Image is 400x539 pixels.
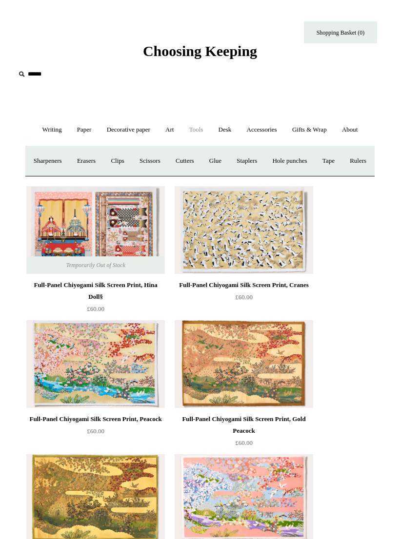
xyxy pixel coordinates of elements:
a: Decorative paper [100,117,157,143]
img: Full-Panel Chiyogami Silk Screen Print, Hina Doll§ [26,186,165,274]
a: Tape [316,148,341,174]
span: Choosing Keeping [143,43,257,59]
a: Glue [202,148,228,174]
a: Paper [70,117,99,143]
a: Staplers [230,148,264,174]
a: Art [159,117,180,143]
a: Writing [36,117,69,143]
a: Full-Panel Chiyogami Silk Screen Print, Hina Doll§ Full-Panel Chiyogami Silk Screen Print, Hina D... [26,186,165,274]
a: Full-Panel Chiyogami Silk Screen Print, Gold Peacock Full-Panel Chiyogami Silk Screen Print, Gold... [175,320,313,408]
span: £60.00 [87,427,104,435]
a: Full-Panel Chiyogami Silk Screen Print, Peacock Full-Panel Chiyogami Silk Screen Print, Peacock [26,320,165,408]
a: Hole punches [265,148,314,174]
a: Scissors [133,148,167,174]
img: Full-Panel Chiyogami Silk Screen Print, Gold Peacock [175,320,313,408]
span: Temporarily Out of Stock [56,256,135,274]
div: Full-Panel Chiyogami Silk Screen Print, Hina Doll§ [29,279,162,303]
a: Full-Panel Chiyogami Silk Screen Print, Gold Peacock £60.00 [175,413,313,453]
span: £60.00 [235,293,253,301]
a: Choosing Keeping [143,51,257,58]
img: Full-Panel Chiyogami Silk Screen Print, Cranes [175,186,313,274]
a: Clips [104,148,131,174]
div: Full-Panel Chiyogami Silk Screen Print, Gold Peacock [177,413,311,437]
a: Full-Panel Chiyogami Silk Screen Print, Cranes Full-Panel Chiyogami Silk Screen Print, Cranes [175,186,313,274]
a: Full-Panel Chiyogami Silk Screen Print, Hina Doll§ £60.00 [26,279,165,319]
span: £60.00 [235,439,253,446]
a: Cutters [169,148,201,174]
a: Accessories [240,117,284,143]
a: Rulers [343,148,373,174]
a: Gifts & Wrap [285,117,334,143]
div: Full-Panel Chiyogami Silk Screen Print, Peacock [29,413,162,425]
a: Sharpeners [27,148,69,174]
a: Full-Panel Chiyogami Silk Screen Print, Peacock £60.00 [26,413,165,453]
span: £60.00 [87,305,104,312]
a: Full-Panel Chiyogami Silk Screen Print, Cranes £60.00 [175,279,313,319]
a: Tools [182,117,210,143]
div: Full-Panel Chiyogami Silk Screen Print, Cranes [177,279,311,291]
a: Desk [212,117,239,143]
img: Full-Panel Chiyogami Silk Screen Print, Peacock [26,320,165,408]
a: Erasers [70,148,102,174]
a: About [335,117,365,143]
a: Shopping Basket (0) [304,21,377,43]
